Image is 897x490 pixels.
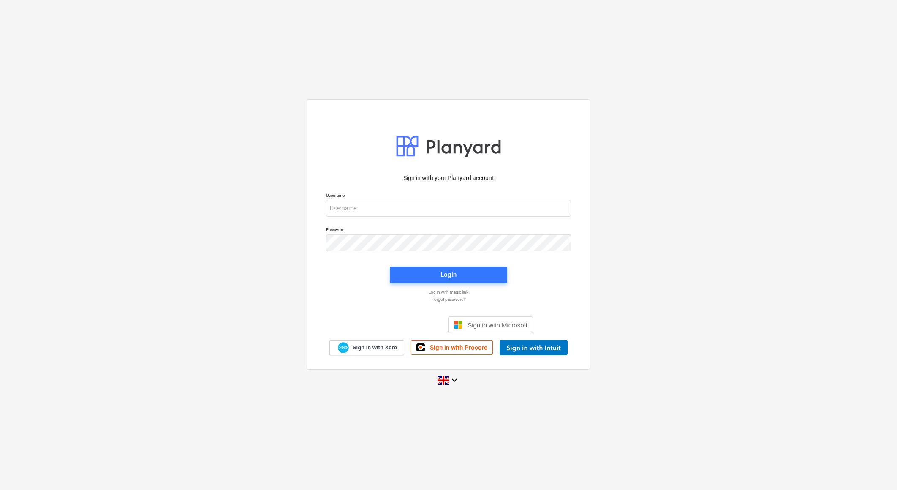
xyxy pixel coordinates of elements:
[449,375,459,385] i: keyboard_arrow_down
[468,321,527,329] span: Sign in with Microsoft
[326,174,571,182] p: Sign in with your Planyard account
[430,344,487,351] span: Sign in with Procore
[360,316,446,334] iframe: Sign in with Google Button
[440,269,457,280] div: Login
[338,342,349,354] img: Xero logo
[322,289,575,295] a: Log in with magic link
[390,267,507,283] button: Login
[411,340,493,355] a: Sign in with Procore
[353,344,397,351] span: Sign in with Xero
[329,340,405,355] a: Sign in with Xero
[322,297,575,302] a: Forgot password?
[326,193,571,200] p: Username
[454,321,462,329] img: Microsoft logo
[326,227,571,234] p: Password
[326,200,571,217] input: Username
